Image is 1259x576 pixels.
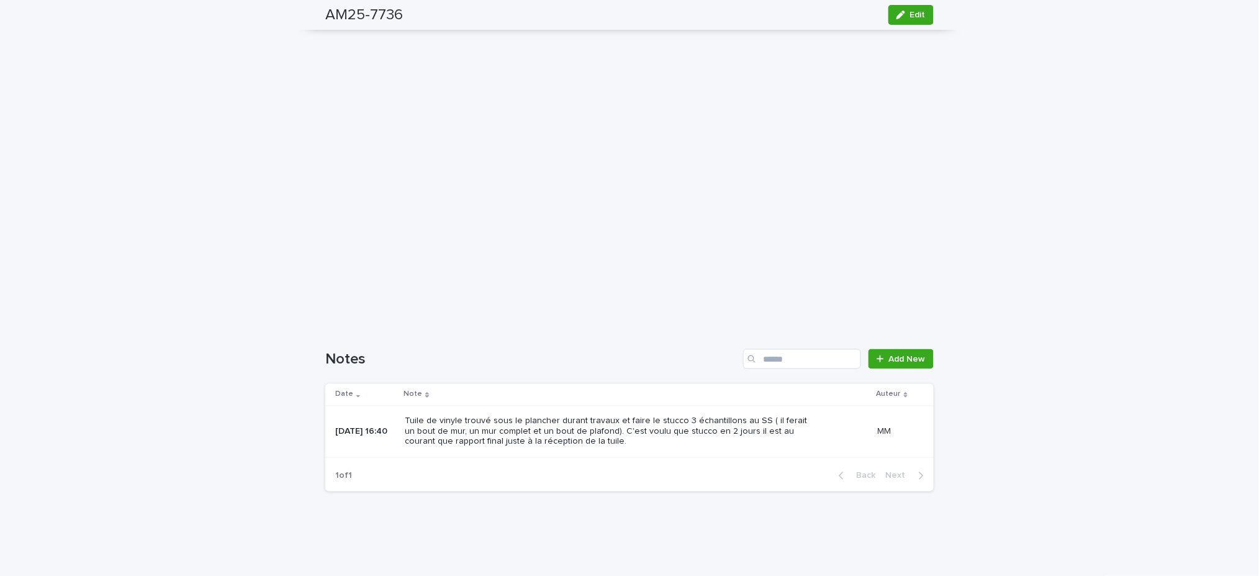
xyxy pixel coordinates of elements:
p: Auteur [877,388,901,401]
h2: AM25-7736 [325,6,403,24]
span: Back [849,472,876,480]
button: Edit [888,5,934,25]
p: [DATE] 16:40 [335,427,395,437]
span: Edit [910,11,926,19]
a: Add New [869,349,934,369]
p: MM [878,424,894,437]
input: Search [743,349,861,369]
button: Next [881,470,934,482]
p: Date [335,388,353,401]
p: Tuile de vinyle trouvé sous le plancher durant travaux et faire le stucco 3 échantillons au SS ( ... [405,416,819,447]
span: Next [886,472,913,480]
tr: [DATE] 16:40Tuile de vinyle trouvé sous le plancher durant travaux et faire le stucco 3 échantill... [325,406,934,457]
p: Note [404,388,422,401]
h1: Notes [325,350,738,368]
p: 1 of 1 [325,461,362,491]
button: Back [829,470,881,482]
span: Add New [889,355,926,363]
